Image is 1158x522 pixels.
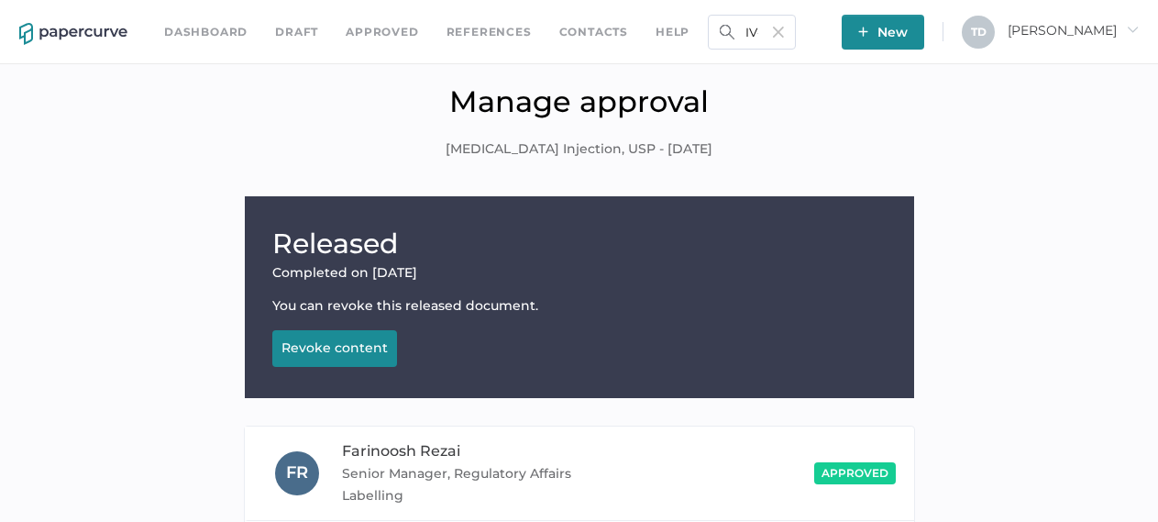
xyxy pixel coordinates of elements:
div: Completed on [DATE] [272,264,887,281]
img: search.bf03fe8b.svg [720,25,734,39]
span: New [858,15,908,50]
button: New [842,15,924,50]
img: cross-light-grey.10ea7ca4.svg [773,27,784,38]
h1: Released [272,224,887,264]
h1: Manage approval [14,83,1144,119]
img: papercurve-logo-colour.7244d18c.svg [19,23,127,45]
div: help [656,22,689,42]
span: Farinoosh Rezai [342,442,460,460]
i: arrow_right [1126,23,1139,36]
span: F R [286,462,308,483]
span: [PERSON_NAME] [1008,22,1139,39]
span: [MEDICAL_DATA] Injection, USP - [DATE] [446,139,712,160]
a: Approved [346,22,418,42]
div: Revoke content [281,339,388,356]
a: Draft [275,22,318,42]
input: Search Workspace [708,15,796,50]
a: References [447,22,532,42]
a: Contacts [559,22,628,42]
img: plus-white.e19ec114.svg [858,27,868,37]
div: You can revoke this released document. [272,297,887,314]
a: Dashboard [164,22,248,42]
button: Revoke content [272,330,397,367]
span: approved [822,466,888,480]
span: Senior Manager, Regulatory Affairs Labelling [342,462,619,506]
span: T D [971,25,987,39]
